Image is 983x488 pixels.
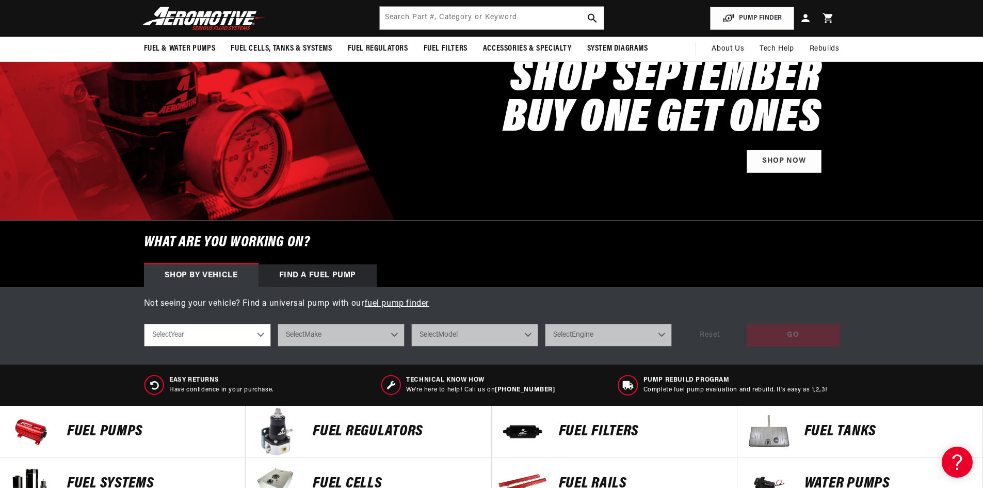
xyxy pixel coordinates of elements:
[704,37,752,61] a: About Us
[747,150,821,173] a: Shop Now
[313,424,480,439] p: FUEL REGULATORS
[802,37,847,61] summary: Rebuilds
[136,37,223,61] summary: Fuel & Water Pumps
[810,43,840,55] span: Rebuilds
[712,45,744,53] span: About Us
[259,264,377,287] div: Find a Fuel Pump
[743,406,794,458] img: Fuel Tanks
[416,37,475,61] summary: Fuel Filters
[483,43,572,54] span: Accessories & Specialty
[411,324,538,347] select: Model
[5,406,57,458] img: Fuel Pumps
[406,386,555,395] p: We’re here to help! Call us on
[144,43,216,54] span: Fuel & Water Pumps
[804,424,972,439] p: Fuel Tanks
[643,386,828,395] p: Complete fuel pump evaluation and rebuild. It's easy as 1,2,3!
[492,406,737,458] a: FUEL FILTERS FUEL FILTERS
[475,37,579,61] summary: Accessories & Specialty
[752,37,801,61] summary: Tech Help
[144,324,271,347] select: Year
[579,37,656,61] summary: System Diagrams
[144,297,840,311] p: Not seeing your vehicle? Find a universal pump with our
[424,43,468,54] span: Fuel Filters
[365,300,430,308] a: fuel pump finder
[581,7,604,29] button: search button
[278,324,405,347] select: Make
[497,406,549,458] img: FUEL FILTERS
[169,386,273,395] p: Have confidence in your purchase.
[643,376,828,385] span: Pump Rebuild program
[406,376,555,385] span: Technical Know How
[380,7,604,29] input: Search by Part Number, Category or Keyword
[169,376,273,385] span: Easy Returns
[587,43,648,54] span: System Diagrams
[348,43,408,54] span: Fuel Regulators
[760,43,794,55] span: Tech Help
[140,6,269,30] img: Aeromotive
[495,387,555,393] a: [PHONE_NUMBER]
[67,424,235,439] p: Fuel Pumps
[340,37,416,61] summary: Fuel Regulators
[118,221,865,264] h6: What are you working on?
[503,58,821,140] h2: SHOP SEPTEMBER BUY ONE GET ONES
[737,406,983,458] a: Fuel Tanks Fuel Tanks
[223,37,340,61] summary: Fuel Cells, Tanks & Systems
[710,7,794,30] button: PUMP FINDER
[545,324,672,347] select: Engine
[559,424,727,439] p: FUEL FILTERS
[251,406,302,458] img: FUEL REGULATORS
[144,264,259,287] div: Shop by vehicle
[246,406,491,458] a: FUEL REGULATORS FUEL REGULATORS
[231,43,332,54] span: Fuel Cells, Tanks & Systems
